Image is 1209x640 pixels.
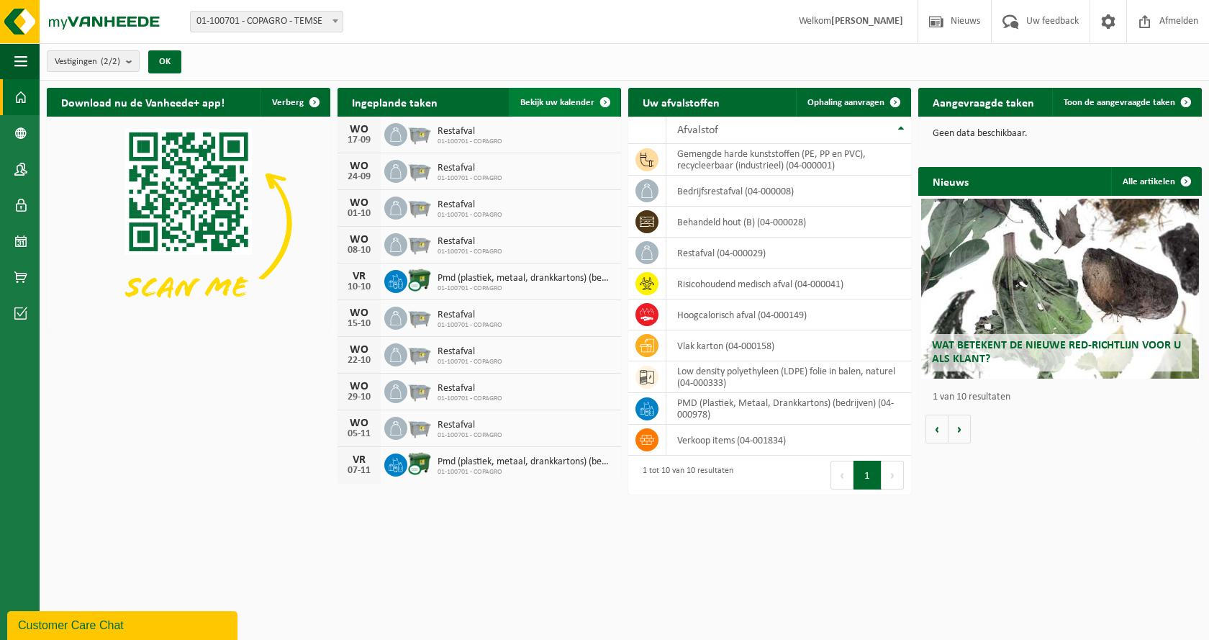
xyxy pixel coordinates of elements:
[509,88,620,117] a: Bekijk uw kalender
[520,98,594,107] span: Bekijk uw kalender
[345,172,373,182] div: 24-09
[831,16,903,27] strong: [PERSON_NAME]
[853,461,882,490] button: 1
[345,209,373,219] div: 01-10
[345,197,373,209] div: WO
[438,163,502,174] span: Restafval
[345,344,373,356] div: WO
[345,466,373,476] div: 07-11
[925,415,948,443] button: Vorige
[438,321,502,330] span: 01-100701 - COPAGRO
[407,231,432,256] img: WB-2500-GAL-GY-01
[407,341,432,366] img: WB-2500-GAL-GY-01
[438,346,502,358] span: Restafval
[345,124,373,135] div: WO
[345,381,373,392] div: WO
[345,429,373,439] div: 05-11
[807,98,884,107] span: Ophaling aanvragen
[407,194,432,219] img: WB-2500-GAL-GY-01
[407,415,432,439] img: WB-2500-GAL-GY-01
[438,211,502,220] span: 01-100701 - COPAGRO
[438,431,502,440] span: 01-100701 - COPAGRO
[948,415,971,443] button: Volgende
[345,135,373,145] div: 17-09
[438,420,502,431] span: Restafval
[407,121,432,145] img: WB-2500-GAL-GY-01
[666,393,912,425] td: PMD (Plastiek, Metaal, Drankkartons) (bedrijven) (04-000978)
[918,167,983,195] h2: Nieuws
[666,361,912,393] td: low density polyethyleen (LDPE) folie in balen, naturel (04-000333)
[407,158,432,182] img: WB-2500-GAL-GY-01
[666,238,912,269] td: restafval (04-000029)
[345,319,373,329] div: 15-10
[438,236,502,248] span: Restafval
[438,395,502,403] span: 01-100701 - COPAGRO
[345,418,373,429] div: WO
[47,88,239,116] h2: Download nu de Vanheede+ app!
[438,383,502,395] span: Restafval
[345,454,373,466] div: VR
[796,88,910,117] a: Ophaling aanvragen
[666,144,912,176] td: gemengde harde kunststoffen (PE, PP en PVC), recycleerbaar (industrieel) (04-000001)
[921,199,1199,379] a: Wat betekent de nieuwe RED-richtlijn voor u als klant?
[666,207,912,238] td: behandeld hout (B) (04-000028)
[666,299,912,330] td: hoogcalorisch afval (04-000149)
[407,378,432,402] img: WB-2500-GAL-GY-01
[345,356,373,366] div: 22-10
[272,98,304,107] span: Verberg
[191,12,343,32] span: 01-100701 - COPAGRO - TEMSE
[47,117,330,329] img: Download de VHEPlus App
[345,161,373,172] div: WO
[101,57,120,66] count: (2/2)
[345,245,373,256] div: 08-10
[933,129,1187,139] p: Geen data beschikbaar.
[932,340,1181,365] span: Wat betekent de nieuwe RED-richtlijn voor u als klant?
[666,176,912,207] td: bedrijfsrestafval (04-000008)
[438,284,614,293] span: 01-100701 - COPAGRO
[438,273,614,284] span: Pmd (plastiek, metaal, drankkartons) (bedrijven)
[1064,98,1175,107] span: Toon de aangevraagde taken
[635,459,733,491] div: 1 tot 10 van 10 resultaten
[882,461,904,490] button: Next
[261,88,329,117] button: Verberg
[407,451,432,476] img: WB-1100-CU
[345,234,373,245] div: WO
[1052,88,1200,117] a: Toon de aangevraagde taken
[338,88,452,116] h2: Ingeplande taken
[438,126,502,138] span: Restafval
[345,271,373,282] div: VR
[190,11,343,32] span: 01-100701 - COPAGRO - TEMSE
[148,50,181,73] button: OK
[407,305,432,329] img: WB-2500-GAL-GY-01
[933,392,1195,402] p: 1 van 10 resultaten
[407,268,432,292] img: WB-1100-CU
[438,138,502,146] span: 01-100701 - COPAGRO
[345,282,373,292] div: 10-10
[666,269,912,299] td: risicohoudend medisch afval (04-000041)
[438,199,502,211] span: Restafval
[438,456,614,468] span: Pmd (plastiek, metaal, drankkartons) (bedrijven)
[438,310,502,321] span: Restafval
[55,51,120,73] span: Vestigingen
[918,88,1049,116] h2: Aangevraagde taken
[666,425,912,456] td: verkoop items (04-001834)
[830,461,853,490] button: Previous
[438,468,614,477] span: 01-100701 - COPAGRO
[47,50,140,72] button: Vestigingen(2/2)
[666,330,912,361] td: vlak karton (04-000158)
[438,248,502,256] span: 01-100701 - COPAGRO
[345,392,373,402] div: 29-10
[7,608,240,640] iframe: chat widget
[677,125,718,136] span: Afvalstof
[438,174,502,183] span: 01-100701 - COPAGRO
[345,307,373,319] div: WO
[1111,167,1200,196] a: Alle artikelen
[628,88,734,116] h2: Uw afvalstoffen
[438,358,502,366] span: 01-100701 - COPAGRO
